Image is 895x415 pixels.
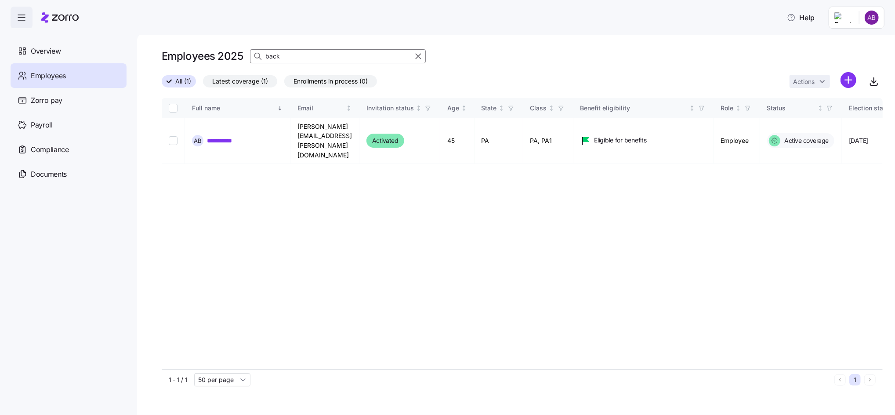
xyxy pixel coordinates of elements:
[864,374,876,386] button: Next page
[31,144,69,155] span: Compliance
[721,103,734,113] div: Role
[865,11,879,25] img: c6b7e62a50e9d1badab68c8c9b51d0dd
[849,136,868,145] span: [DATE]
[11,63,127,88] a: Employees
[475,118,523,164] td: PA
[175,76,191,87] span: All (1)
[714,98,760,118] th: RoleNot sorted
[523,118,573,164] td: PA, PA1
[11,162,127,186] a: Documents
[290,98,359,118] th: EmailNot sorted
[787,12,815,23] span: Help
[31,95,62,106] span: Zorro pay
[834,374,846,386] button: Previous page
[31,70,66,81] span: Employees
[366,103,414,113] div: Invitation status
[790,75,830,88] button: Actions
[250,49,426,63] input: Search employees
[185,98,290,118] th: Full nameSorted descending
[212,76,268,87] span: Latest coverage (1)
[416,105,422,111] div: Not sorted
[277,105,283,111] div: Sorted descending
[849,374,861,386] button: 1
[294,76,368,87] span: Enrollments in process (0)
[714,118,760,164] td: Employee
[475,98,523,118] th: StateNot sorted
[372,135,399,146] span: Activated
[31,169,67,180] span: Documents
[767,103,816,113] div: Status
[548,105,554,111] div: Not sorted
[31,46,61,57] span: Overview
[817,105,823,111] div: Not sorted
[194,138,202,144] span: A B
[297,103,344,113] div: Email
[482,103,497,113] div: State
[290,118,359,164] td: [PERSON_NAME][EMAIL_ADDRESS][PERSON_NAME][DOMAIN_NAME]
[169,375,187,384] span: 1 - 1 / 1
[31,120,53,131] span: Payroll
[735,105,741,111] div: Not sorted
[782,136,829,145] span: Active coverage
[573,98,714,118] th: Benefit eligibilityNot sorted
[689,105,695,111] div: Not sorted
[11,113,127,137] a: Payroll
[440,118,475,164] td: 45
[530,103,547,113] div: Class
[780,9,822,26] button: Help
[793,79,815,85] span: Actions
[192,103,275,113] div: Full name
[594,136,647,145] span: Eligible for benefits
[580,103,688,113] div: Benefit eligibility
[834,12,852,23] img: Employer logo
[359,98,440,118] th: Invitation statusNot sorted
[11,88,127,113] a: Zorro pay
[841,72,856,88] svg: add icon
[447,103,459,113] div: Age
[498,105,504,111] div: Not sorted
[760,98,842,118] th: StatusNot sorted
[169,136,178,145] input: Select record 1
[849,103,888,113] div: Election start
[523,98,573,118] th: ClassNot sorted
[162,49,243,63] h1: Employees 2025
[11,137,127,162] a: Compliance
[461,105,467,111] div: Not sorted
[346,105,352,111] div: Not sorted
[440,98,475,118] th: AgeNot sorted
[169,104,178,113] input: Select all records
[11,39,127,63] a: Overview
